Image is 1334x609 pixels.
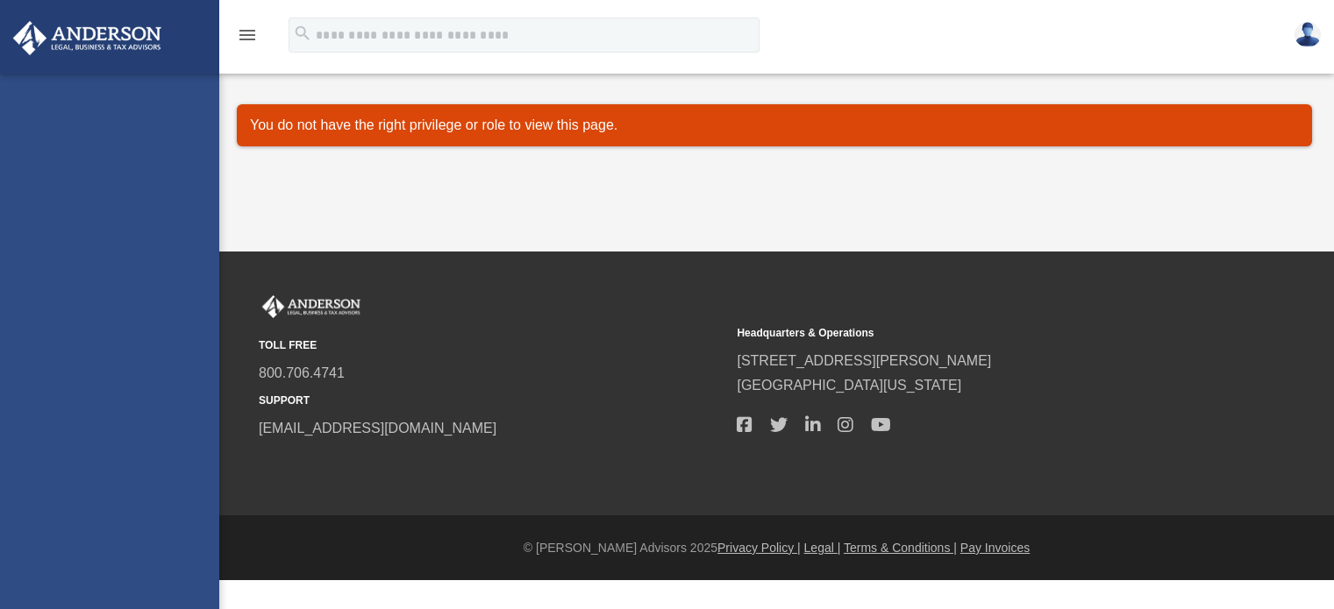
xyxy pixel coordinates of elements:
[737,353,991,368] a: [STREET_ADDRESS][PERSON_NAME]
[219,537,1334,559] div: © [PERSON_NAME] Advisors 2025
[844,541,957,555] a: Terms & Conditions |
[1295,22,1321,47] img: User Pic
[960,541,1030,555] a: Pay Invoices
[8,21,167,55] img: Anderson Advisors Platinum Portal
[259,295,364,318] img: Anderson Advisors Platinum Portal
[259,336,724,355] small: TOLL FREE
[259,365,345,380] a: 800.706.4741
[737,324,1202,343] small: Headquarters & Operations
[737,378,961,393] a: [GEOGRAPHIC_DATA][US_STATE]
[293,24,312,43] i: search
[804,541,841,555] a: Legal |
[717,541,801,555] a: Privacy Policy |
[250,113,1299,138] p: You do not have the right privilege or role to view this page.
[259,421,496,436] a: [EMAIL_ADDRESS][DOMAIN_NAME]
[237,25,258,46] i: menu
[237,31,258,46] a: menu
[259,392,724,410] small: SUPPORT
